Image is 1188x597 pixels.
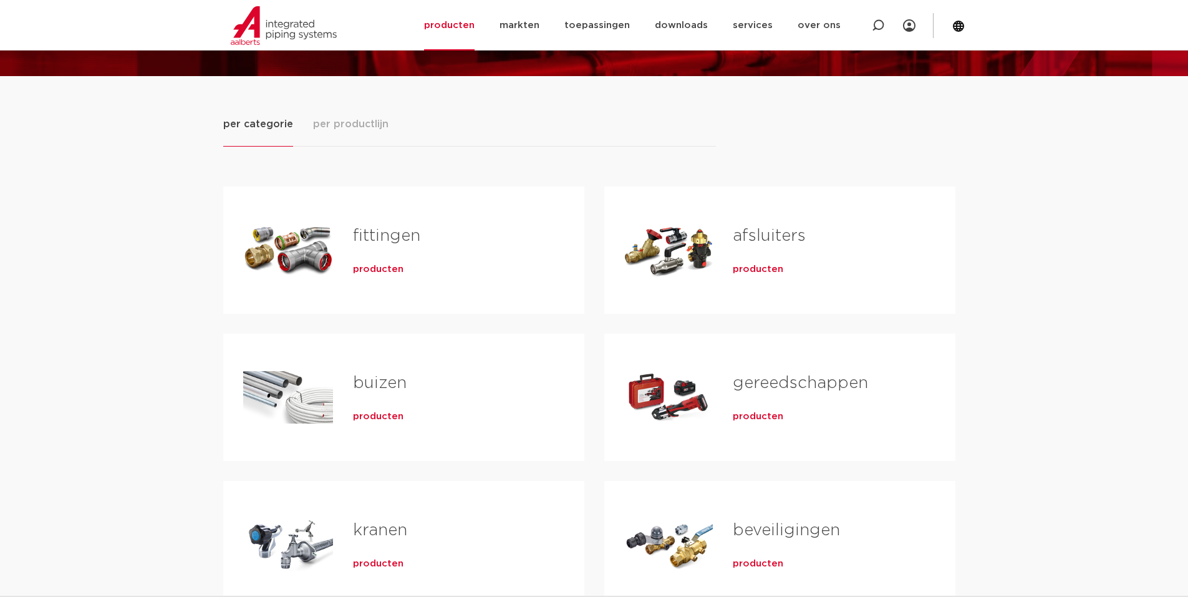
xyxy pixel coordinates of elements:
[733,263,783,276] a: producten
[733,558,783,570] a: producten
[313,117,389,132] span: per productlijn
[733,522,840,538] a: beveiligingen
[353,228,420,244] a: fittingen
[353,410,403,423] a: producten
[353,558,403,570] a: producten
[353,375,407,391] a: buizen
[353,522,407,538] a: kranen
[733,375,868,391] a: gereedschappen
[733,410,783,423] a: producten
[733,228,806,244] a: afsluiters
[223,117,293,132] span: per categorie
[353,263,403,276] a: producten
